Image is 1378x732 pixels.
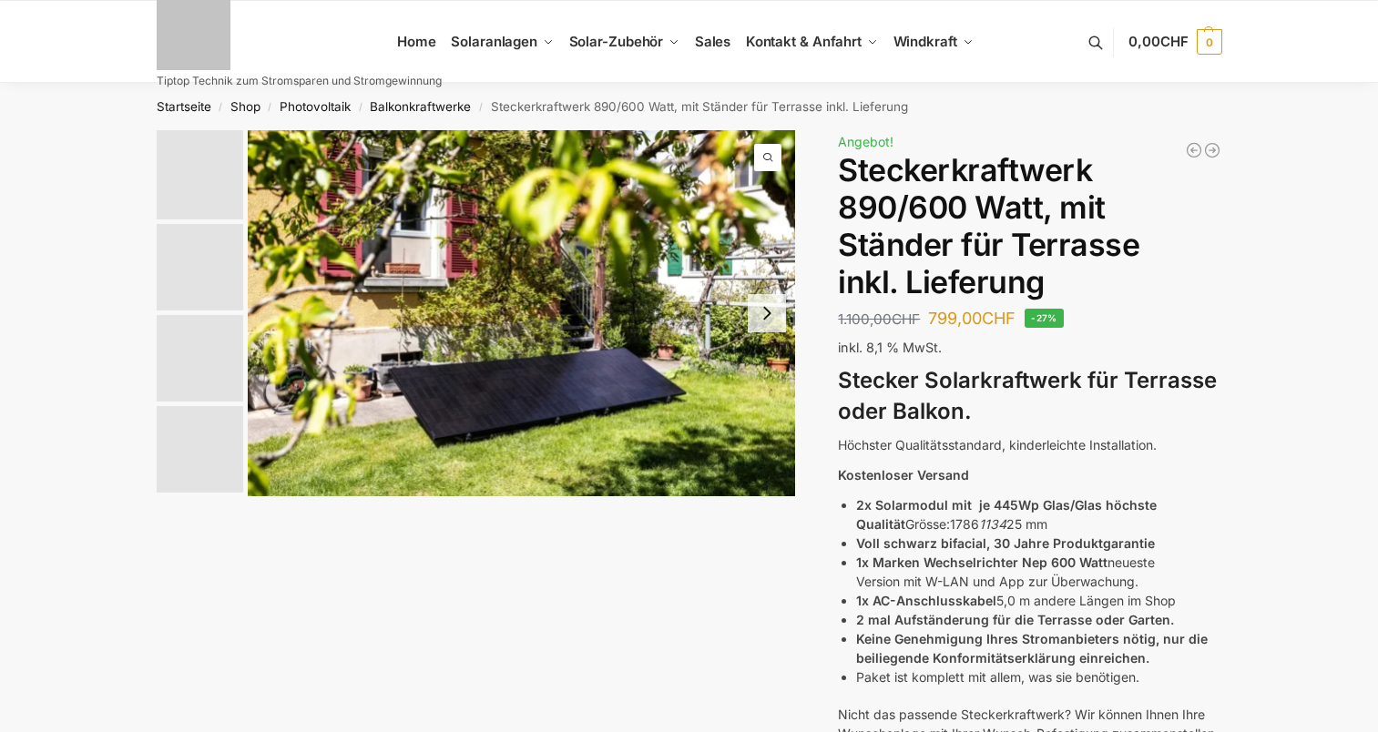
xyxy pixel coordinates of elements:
[1197,29,1222,55] span: 0
[856,667,1221,686] li: Paket ist komplett mit allem, was sie benötigen.
[1128,15,1221,69] a: 0,00CHF 0
[471,100,490,115] span: /
[569,33,664,50] span: Solar-Zubehör
[444,1,561,83] a: Solaranlagen
[1203,141,1221,159] a: Balkonkraftwerk 1780 Watt mit 4 KWh Zendure Batteriespeicher Notstrom fähig
[211,100,230,115] span: /
[280,99,351,114] a: Photovoltaik
[982,309,1016,328] span: CHF
[157,99,211,114] a: Startseite
[838,435,1221,454] p: Höchster Qualitätsstandard, kinderleichte Installation.
[1025,309,1064,328] span: -27%
[157,76,442,86] p: Tiptop Technik zum Stromsparen und Stromgewinnung
[561,1,687,83] a: Solar-Zubehör
[892,310,920,328] span: CHF
[838,152,1221,300] h1: Steckerkraftwerk 890/600 Watt, mit Ständer für Terrasse inkl. Lieferung
[370,99,471,114] a: Balkonkraftwerke
[856,497,1157,532] strong: 2x Solarmodul mit je 445Wp Glas/Glas höchste Qualität
[1185,141,1203,159] a: Balkonkraftwerk 890/600 Watt bificial Glas/Glas
[157,406,243,493] img: nep-microwechselrichter-600w
[838,310,920,328] bdi: 1.100,00
[124,83,1254,130] nav: Breadcrumb
[856,553,1221,591] li: neueste Version mit W-LAN und App zur Überwachung.
[950,516,1047,532] span: 1786 25 mm
[928,309,1016,328] bdi: 799,00
[1128,33,1188,50] span: 0,00
[885,1,981,83] a: Windkraft
[687,1,738,83] a: Sales
[1160,33,1189,50] span: CHF
[893,33,957,50] span: Windkraft
[157,224,243,310] img: Balkonkraftwerk 860
[451,33,537,50] span: Solaranlagen
[838,467,969,483] strong: Kostenloser Versand
[748,294,786,332] button: Next slide
[856,495,1221,534] li: Grösse:
[838,134,893,149] span: Angebot!
[738,1,885,83] a: Kontakt & Anfahrt
[260,100,280,115] span: /
[856,535,990,551] strong: Voll schwarz bifacial,
[838,367,1217,425] strong: Stecker Solarkraftwerk für Terrasse oder Balkon.
[351,100,370,115] span: /
[979,516,1006,532] em: 1134
[856,612,1174,627] strong: 2 mal Aufständerung für die Terrasse oder Garten.
[838,340,942,355] span: inkl. 8,1 % MwSt.
[994,535,1155,551] strong: 30 Jahre Produktgarantie
[856,593,996,608] strong: 1x AC-Anschlusskabel
[230,99,260,114] a: Shop
[856,591,1221,610] li: 5,0 m andere Längen im Shop
[248,130,796,495] img: Solaranlagen Terrasse, Garten Balkon
[856,554,1108,570] strong: 1x Marken Wechselrichter Nep 600 Watt
[248,130,796,495] a: aldernativ Solaranlagen 5265 web scaled scaled scaledaldernativ Solaranlagen 5265 web scaled scal...
[695,33,731,50] span: Sales
[856,631,1208,666] strong: Keine Genehmigung Ihres Stromanbieters nötig, nur die beiliegende Konformitätserklärung einreichen.
[157,315,243,402] img: H2c172fe1dfc145729fae6a5890126e09w.jpg_960x960_39c920dd-527c-43d8-9d2f-57e1d41b5fed_1445x
[746,33,862,50] span: Kontakt & Anfahrt
[157,130,243,219] img: Solaranlagen Terrasse, Garten Balkon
